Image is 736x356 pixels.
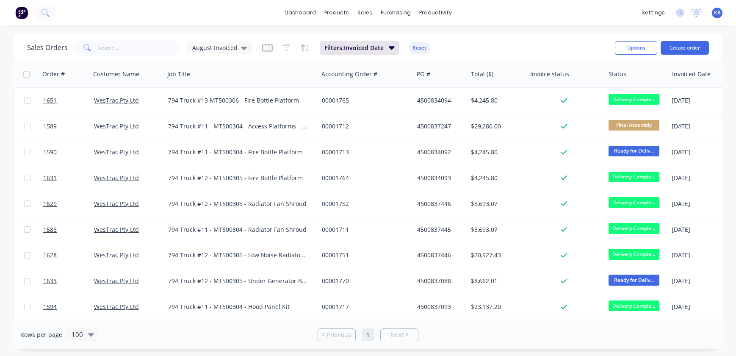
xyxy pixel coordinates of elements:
[322,96,406,105] div: 00001765
[43,148,57,156] span: 1590
[417,251,462,259] div: 4500837446
[192,43,238,52] span: August Invoiced
[609,94,659,105] span: Delivery Comple...
[417,70,430,78] div: PO #
[390,331,404,339] span: Next
[714,9,721,17] span: KB
[322,122,406,131] div: 00001712
[322,225,406,234] div: 00001711
[168,148,308,156] div: 794 Truck #11 - MT500304 - Fire Bottle Platform
[417,148,462,156] div: 4500834092
[321,70,377,78] div: Accounting Order #
[43,251,57,259] span: 1628
[168,251,308,259] div: 794 Truck #12 - MT500305 - Low Noise Radiator Fan
[415,6,456,19] div: productivity
[43,294,94,320] a: 1594
[672,70,711,78] div: Invoiced Date
[43,242,94,268] a: 1628
[609,223,659,234] span: Delivery Comple...
[98,39,181,56] input: Search...
[471,225,520,234] div: $3,693.07
[609,172,659,182] span: Delivery Comple...
[322,174,406,182] div: 00001764
[381,331,418,339] a: Next page
[661,41,709,55] button: Create order
[43,122,57,131] span: 1589
[322,303,406,311] div: 00001717
[417,277,462,285] div: 4500837088
[168,277,308,285] div: 794 Truck #12 - MT500305 - Under Generator Belly Panel Assembly
[471,96,520,105] div: $4,245.80
[15,6,28,19] img: Factory
[417,200,462,208] div: 4500837446
[471,122,520,131] div: $29,280.00
[94,96,139,104] a: WesTrac Pty Ltd
[94,251,139,259] a: WesTrac Pty Ltd
[43,174,57,182] span: 1631
[42,70,65,78] div: Order #
[471,174,520,182] div: $4,245.80
[609,275,659,285] span: Ready for Deliv...
[471,303,520,311] div: $23,137.20
[94,303,139,311] a: WesTrac Pty Ltd
[376,6,415,19] div: purchasing
[637,6,669,19] div: settings
[609,249,659,259] span: Delivery Comple...
[43,165,94,191] a: 1631
[43,268,94,294] a: 1633
[322,148,406,156] div: 00001713
[417,122,462,131] div: 4500837247
[322,251,406,259] div: 00001751
[94,225,139,234] a: WesTrac Pty Ltd
[471,70,493,78] div: Total ($)
[94,148,139,156] a: WesTrac Pty Ltd
[417,96,462,105] div: 4500834094
[43,225,57,234] span: 1588
[609,70,626,78] div: Status
[93,70,139,78] div: Customer Name
[322,277,406,285] div: 00001770
[168,174,308,182] div: 794 Truck #12 - MT500305 - Fire Bottle Platform
[409,42,430,54] button: Reset
[609,300,659,311] span: Delivery Comple...
[43,139,94,165] a: 1590
[471,148,520,156] div: $4,245.80
[353,6,376,19] div: sales
[168,200,308,208] div: 794 Truck #12 - MT500305 - Radiator Fan Shroud
[609,120,659,131] span: Final Assembly
[327,331,351,339] span: Previous
[324,44,384,52] span: Filters: Invoiced Date
[43,191,94,217] a: 1629
[320,41,399,55] button: Filters:Invoiced Date
[609,197,659,208] span: Delivery Comple...
[43,88,94,113] a: 1651
[168,303,308,311] div: 794 Truck #11 - MT500304 - Hood Panel Kit
[322,200,406,208] div: 00001752
[417,303,462,311] div: 4500837093
[20,331,62,339] span: Rows per page
[417,225,462,234] div: 4500837445
[43,114,94,139] a: 1589
[280,6,320,19] a: dashboard
[471,277,520,285] div: $8,662.01
[94,200,139,208] a: WesTrac Pty Ltd
[43,200,57,208] span: 1629
[43,217,94,242] a: 1588
[27,44,68,52] h1: Sales Orders
[168,225,308,234] div: 794 Truck #11 - MT500304 - Radiator Fan Shroud
[362,328,374,341] a: Page 1 is your current page
[94,277,139,285] a: WesTrac Pty Ltd
[471,200,520,208] div: $3,693.07
[43,303,57,311] span: 1594
[314,328,422,341] ul: Pagination
[168,96,308,105] div: 794 Truck #13 MT500306 - Fire Bottle Platform
[530,70,569,78] div: Invoice status
[167,70,190,78] div: Job Title
[94,174,139,182] a: WesTrac Pty Ltd
[320,6,353,19] div: products
[417,174,462,182] div: 4500834093
[43,96,57,105] span: 1651
[318,331,355,339] a: Previous page
[43,277,57,285] span: 1633
[168,122,308,131] div: 794 Truck #11 - MT500304 - Access Platforms - LH & RH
